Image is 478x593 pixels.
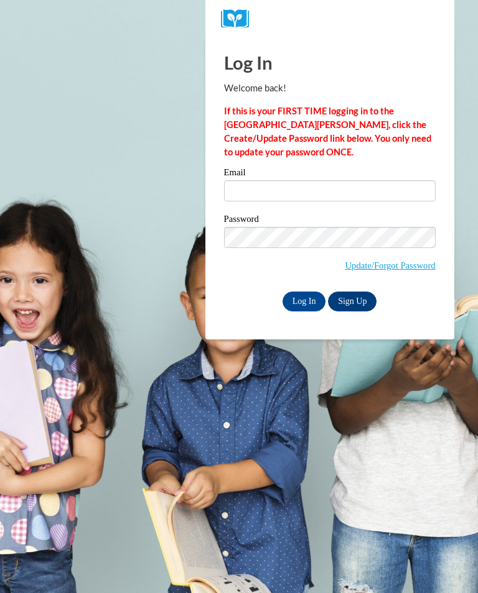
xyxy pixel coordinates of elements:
h1: Log In [224,50,436,75]
strong: If this is your FIRST TIME logging in to the [GEOGRAPHIC_DATA][PERSON_NAME], click the Create/Upd... [224,106,431,157]
label: Email [224,168,436,180]
a: COX Campus [221,9,439,29]
label: Password [224,214,436,227]
img: Logo brand [221,9,258,29]
a: Update/Forgot Password [345,260,436,270]
p: Welcome back! [224,81,436,95]
input: Log In [283,292,326,311]
a: Sign Up [328,292,377,311]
